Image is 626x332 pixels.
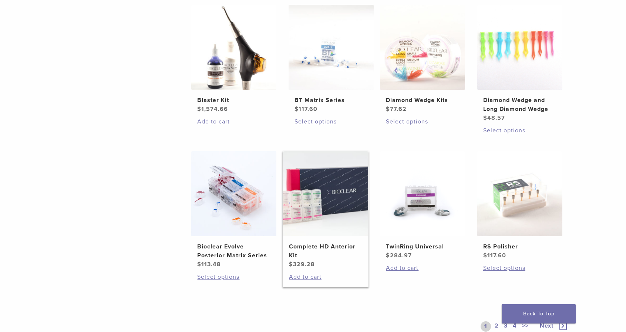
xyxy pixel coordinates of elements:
a: RS PolisherRS Polisher $117.60 [477,151,563,260]
span: $ [295,105,299,113]
span: Next [540,322,553,329]
a: Select options for “Bioclear Evolve Posterior Matrix Series” [197,272,270,281]
a: 2 [493,321,500,332]
span: $ [289,261,293,268]
h2: TwinRing Universal [386,242,459,251]
a: Add to cart: “Complete HD Anterior Kit” [289,272,362,281]
a: 3 [502,321,509,332]
a: Select options for “Diamond Wedge Kits” [386,117,459,126]
a: Back To Top [502,304,576,323]
img: BT Matrix Series [289,5,374,90]
a: >> [521,321,530,332]
img: TwinRing Universal [380,151,465,236]
a: Diamond Wedge KitsDiamond Wedge Kits $77.62 [380,5,466,114]
a: Complete HD Anterior KitComplete HD Anterior Kit $329.28 [283,151,369,269]
h2: Blaster Kit [197,96,270,105]
img: Diamond Wedge Kits [380,5,465,90]
a: Blaster KitBlaster Kit $1,574.66 [191,5,277,114]
h2: Diamond Wedge Kits [386,96,459,105]
a: Add to cart: “TwinRing Universal” [386,264,459,272]
a: Select options for “BT Matrix Series” [295,117,368,126]
a: Diamond Wedge and Long Diamond WedgeDiamond Wedge and Long Diamond Wedge $48.57 [477,5,563,122]
h2: Complete HD Anterior Kit [289,242,362,260]
a: Bioclear Evolve Posterior Matrix SeriesBioclear Evolve Posterior Matrix Series $113.48 [191,151,277,269]
bdi: 329.28 [289,261,315,268]
span: $ [197,261,201,268]
h2: Diamond Wedge and Long Diamond Wedge [483,96,556,114]
bdi: 117.60 [483,252,506,259]
span: $ [483,114,487,122]
a: TwinRing UniversalTwinRing Universal $284.97 [380,151,466,260]
a: Select options for “RS Polisher” [483,264,556,272]
bdi: 113.48 [197,261,221,268]
bdi: 77.62 [386,105,407,113]
h2: RS Polisher [483,242,556,251]
a: 4 [511,321,518,332]
img: Blaster Kit [191,5,276,90]
h2: Bioclear Evolve Posterior Matrix Series [197,242,270,260]
img: Complete HD Anterior Kit [283,151,368,236]
a: 1 [481,321,491,332]
bdi: 48.57 [483,114,505,122]
h2: BT Matrix Series [295,96,368,105]
span: $ [197,105,201,113]
a: Add to cart: “Blaster Kit” [197,117,270,126]
img: Bioclear Evolve Posterior Matrix Series [191,151,276,236]
span: $ [386,105,390,113]
bdi: 1,574.66 [197,105,228,113]
img: Diamond Wedge and Long Diamond Wedge [477,5,562,90]
bdi: 284.97 [386,252,412,259]
bdi: 117.60 [295,105,317,113]
span: $ [483,252,487,259]
img: RS Polisher [477,151,562,236]
a: BT Matrix SeriesBT Matrix Series $117.60 [288,5,374,114]
span: $ [386,252,390,259]
a: Select options for “Diamond Wedge and Long Diamond Wedge” [483,126,556,135]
